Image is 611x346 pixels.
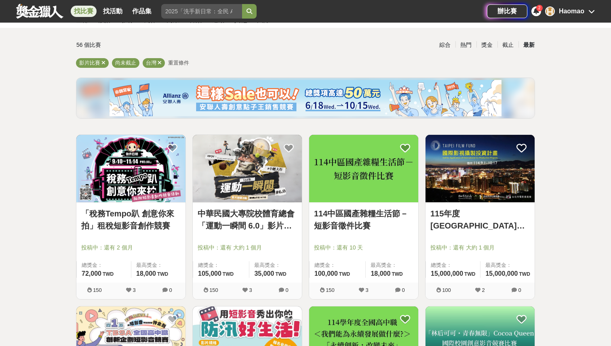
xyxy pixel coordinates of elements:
[198,261,244,269] span: 總獎金：
[371,270,390,277] span: 18,000
[285,287,288,293] span: 0
[76,38,229,52] div: 56 個比賽
[76,135,185,202] img: Cover Image
[442,287,451,293] span: 100
[487,4,527,18] a: 辦比賽
[314,261,360,269] span: 總獎金：
[339,271,350,277] span: TWD
[485,261,530,269] span: 最高獎金：
[198,243,297,252] span: 投稿中：還有 大約 1 個月
[133,287,135,293] span: 3
[79,60,100,66] span: 影片比賽
[518,287,521,293] span: 0
[81,208,181,232] a: 「稅務Tempo趴 創意你來拍」租稅短影音創作競賽
[545,6,555,16] div: H
[82,261,126,269] span: 總獎金：
[82,270,101,277] span: 72,000
[223,271,234,277] span: TWD
[146,60,156,66] span: 台灣
[249,287,252,293] span: 3
[309,135,418,203] a: Cover Image
[434,38,455,52] div: 綜合
[100,6,126,17] a: 找活動
[455,38,476,52] div: 熱門
[431,270,463,277] span: 15,000,000
[129,6,155,17] a: 作品集
[136,270,156,277] span: 18,000
[392,271,402,277] span: TWD
[519,271,530,277] span: TWD
[482,287,485,293] span: 2
[485,270,518,277] span: 15,000,000
[559,6,584,16] div: Haomao
[161,4,242,19] input: 2025「洗手新日常：全民 ALL IN」洗手歌全台徵選
[426,135,535,203] a: Cover Image
[326,287,335,293] span: 150
[209,287,218,293] span: 150
[430,243,530,252] span: 投稿中：還有 大約 1 個月
[430,208,530,232] a: 115年度[GEOGRAPHIC_DATA]「國際影視攝製投資計畫」
[309,135,418,202] img: Cover Image
[193,135,302,202] img: Cover Image
[314,243,413,252] span: 投稿中：還有 10 天
[110,80,501,116] img: cf4fb443-4ad2-4338-9fa3-b46b0bf5d316.png
[254,261,297,269] span: 最高獎金：
[93,287,102,293] span: 150
[157,271,168,277] span: TWD
[136,261,181,269] span: 最高獎金：
[431,261,475,269] span: 總獎金：
[71,6,97,17] a: 找比賽
[81,243,181,252] span: 投稿中：還有 2 個月
[314,208,413,232] a: 114中區國產雜糧生活節－短影音徵件比賽
[76,135,185,203] a: Cover Image
[426,135,535,202] img: Cover Image
[115,60,136,66] span: 尚未截止
[103,271,114,277] span: TWD
[275,271,286,277] span: TWD
[497,38,518,52] div: 截止
[168,60,189,66] span: 重置條件
[518,38,539,52] div: 最新
[254,270,274,277] span: 35,000
[464,271,475,277] span: TWD
[365,287,368,293] span: 3
[538,6,541,10] span: 2
[476,38,497,52] div: 獎金
[314,270,338,277] span: 100,000
[198,270,221,277] span: 105,000
[198,208,297,232] a: 中華民國大專院校體育總會「運動一瞬間 6.0」影片徵選活動
[169,287,172,293] span: 0
[371,261,413,269] span: 最高獎金：
[193,135,302,203] a: Cover Image
[402,287,405,293] span: 0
